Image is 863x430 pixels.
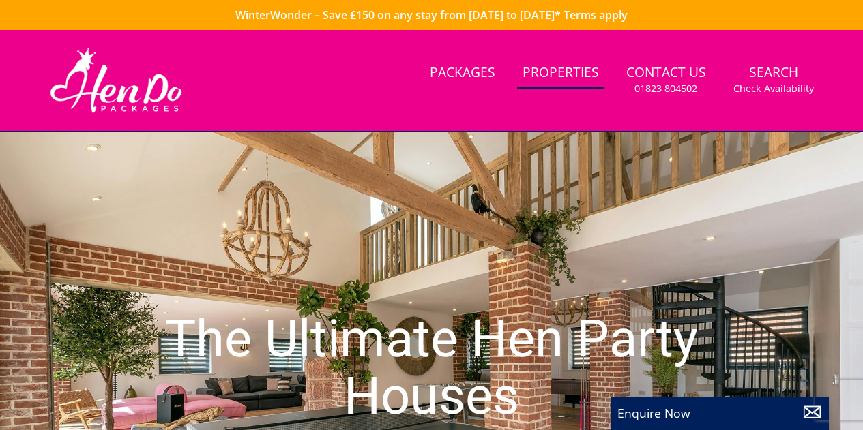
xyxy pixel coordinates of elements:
[517,58,604,89] a: Properties
[728,58,819,102] a: SearchCheck Availability
[634,82,697,95] small: 01823 804502
[424,58,501,89] a: Packages
[621,58,712,102] a: Contact Us01823 804502
[733,82,814,95] small: Check Availability
[44,46,188,114] img: Hen Do Packages
[617,404,822,422] p: Enquire Now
